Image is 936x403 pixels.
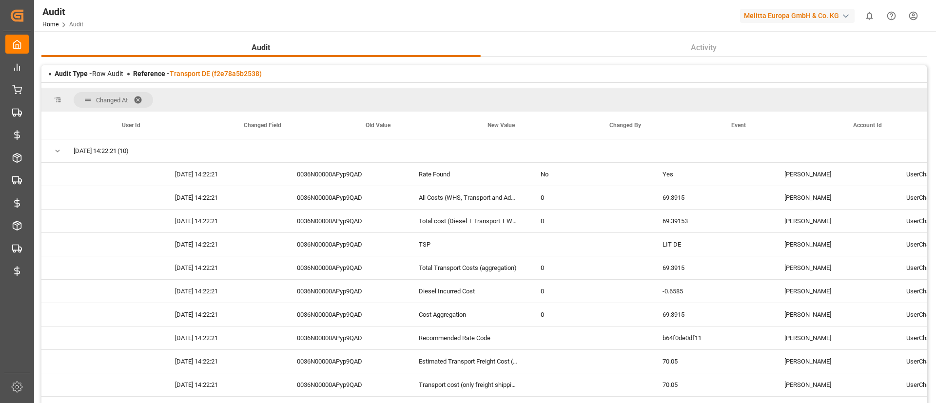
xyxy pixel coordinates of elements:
[651,350,773,373] div: 70.05
[773,163,895,186] div: [PERSON_NAME]
[163,186,285,209] div: [DATE] 14:22:21
[285,326,407,349] div: 0036N00000APyp9QAD
[529,210,651,232] div: 0
[96,96,128,104] span: Changed At
[163,256,285,279] div: [DATE] 14:22:21
[122,122,140,129] span: User Id
[170,70,262,77] a: Transport DE (f2e78a5b2538)
[163,233,285,256] div: [DATE] 14:22:21
[407,163,529,186] div: Rate Found
[740,6,858,25] button: Melitta Europa GmbH & Co. KG
[407,186,529,209] div: All Costs (WHS, Transport and Additional Costs)
[773,373,895,396] div: [PERSON_NAME]
[858,5,880,27] button: show 0 new notifications
[651,280,773,303] div: -0.6585
[285,280,407,303] div: 0036N00000APyp9QAD
[773,256,895,279] div: [PERSON_NAME]
[133,70,262,77] span: Reference -
[285,303,407,326] div: 0036N00000APyp9QAD
[285,210,407,232] div: 0036N00000APyp9QAD
[529,303,651,326] div: 0
[366,122,390,129] span: Old Value
[163,210,285,232] div: [DATE] 14:22:21
[285,163,407,186] div: 0036N00000APyp9QAD
[651,163,773,186] div: Yes
[651,303,773,326] div: 69.3915
[407,233,529,256] div: TSP
[163,373,285,396] div: [DATE] 14:22:21
[163,280,285,303] div: [DATE] 14:22:21
[740,9,855,23] div: Melitta Europa GmbH & Co. KG
[651,233,773,256] div: LIT DE
[41,38,481,57] button: Audit
[407,256,529,279] div: Total Transport Costs (aggregation)
[609,122,641,129] span: Changed By
[481,38,927,57] button: Activity
[529,280,651,303] div: 0
[407,303,529,326] div: Cost Aggregation
[773,210,895,232] div: [PERSON_NAME]
[773,280,895,303] div: [PERSON_NAME]
[407,326,529,349] div: Recommended Rate Code
[687,42,721,54] span: Activity
[42,21,58,28] a: Home
[731,122,746,129] span: Event
[285,256,407,279] div: 0036N00000APyp9QAD
[248,42,274,54] span: Audit
[651,326,773,349] div: b64f0de0df11
[163,303,285,326] div: [DATE] 14:22:21
[529,256,651,279] div: 0
[651,186,773,209] div: 69.3915
[773,303,895,326] div: [PERSON_NAME]
[163,326,285,349] div: [DATE] 14:22:21
[285,350,407,373] div: 0036N00000APyp9QAD
[285,186,407,209] div: 0036N00000APyp9QAD
[55,69,123,79] div: Row Audit
[651,256,773,279] div: 69.3915
[773,186,895,209] div: [PERSON_NAME]
[42,4,83,19] div: Audit
[651,373,773,396] div: 70.05
[880,5,902,27] button: Help Center
[55,70,92,77] span: Audit Type -
[773,233,895,256] div: [PERSON_NAME]
[74,140,117,162] span: [DATE] 14:22:21
[773,326,895,349] div: [PERSON_NAME]
[407,280,529,303] div: Diesel Incurred Cost
[407,210,529,232] div: Total cost (Diesel + Transport + WH)
[285,373,407,396] div: 0036N00000APyp9QAD
[651,210,773,232] div: 69.39153
[487,122,515,129] span: New Value
[407,350,529,373] div: Estimated Transport Freight Cost (33 Pallets)
[163,350,285,373] div: [DATE] 14:22:21
[529,186,651,209] div: 0
[285,233,407,256] div: 0036N00000APyp9QAD
[529,163,651,186] div: No
[117,140,129,162] span: (10)
[244,122,281,129] span: Changed Field
[853,122,882,129] span: Account Id
[773,350,895,373] div: [PERSON_NAME]
[163,163,285,186] div: [DATE] 14:22:21
[407,373,529,396] div: Transport cost (only freight shipping)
